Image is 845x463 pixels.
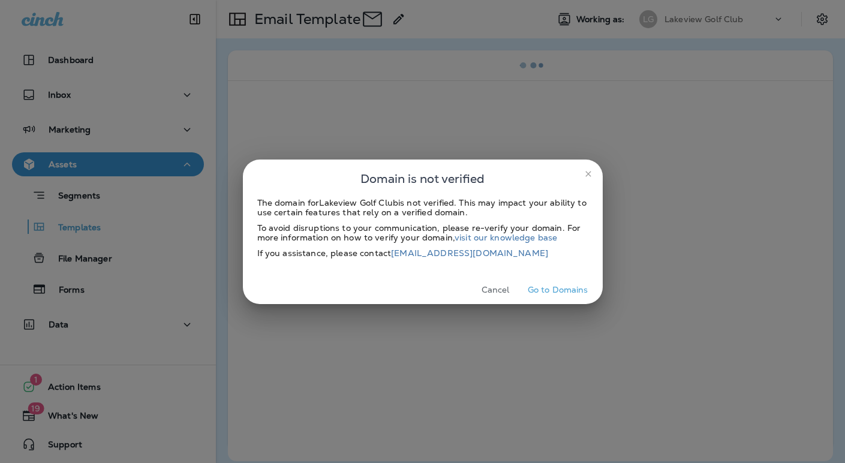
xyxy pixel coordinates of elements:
[257,223,588,242] div: To avoid disruptions to your communication, please re-verify your domain. For more information on...
[579,164,598,184] button: close
[391,248,548,258] a: [EMAIL_ADDRESS][DOMAIN_NAME]
[257,198,588,217] div: The domain for Lakeview Golf Club is not verified. This may impact your ability to use certain fe...
[473,281,518,299] button: Cancel
[257,248,588,258] div: If you assistance, please contact
[360,169,485,188] span: Domain is not verified
[523,281,593,299] button: Go to Domains
[455,232,557,243] a: visit our knowledge base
